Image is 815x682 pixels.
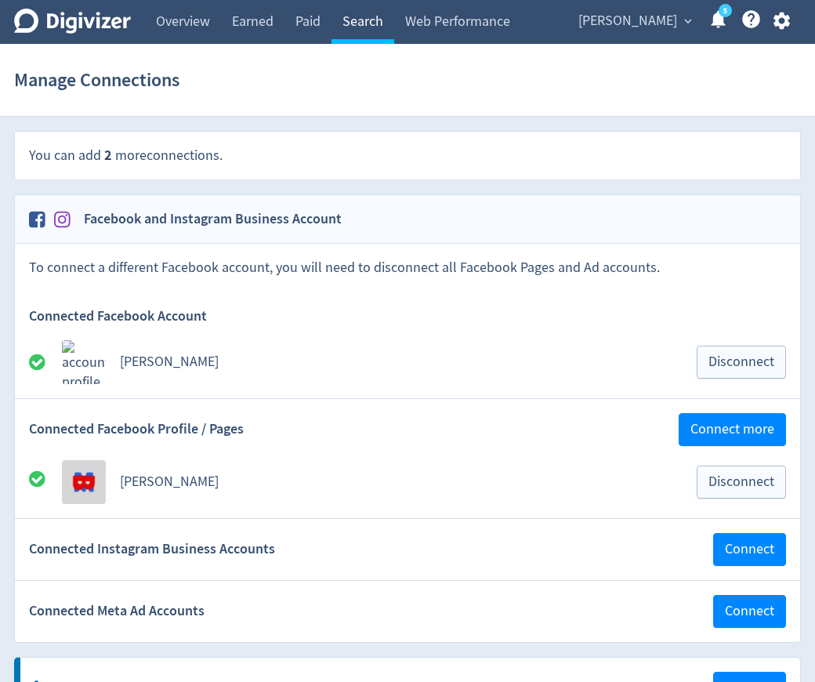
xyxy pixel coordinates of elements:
span: Connected Instagram Business Accounts [29,539,275,559]
button: Disconnect [697,466,786,499]
span: Connect more [690,423,774,437]
button: Connect [713,595,786,628]
a: [PERSON_NAME] [120,473,219,491]
span: Connected Facebook Profile / Pages [29,419,244,439]
span: Disconnect [708,355,774,369]
span: Connected Meta Ad Accounts [29,601,205,621]
div: To connect a different Facebook account, you will need to disconnect all Facebook Pages and Ad ac... [15,244,800,292]
a: 5 [719,4,732,17]
h2: Facebook and Instagram Business Account [73,209,342,229]
span: You can add more connections . [29,147,223,165]
button: Connect [713,533,786,566]
img: account profile [62,340,106,384]
span: expand_more [681,14,695,28]
span: Connect [725,542,774,557]
h1: Manage Connections [14,55,179,105]
div: All good [29,470,62,494]
span: 2 [104,146,112,165]
button: Disconnect [697,346,786,379]
span: Connected Facebook Account [29,307,207,326]
img: Avatar for Meme Bahadur [62,460,106,504]
span: Connect [725,604,774,619]
button: [PERSON_NAME] [573,9,696,34]
text: 5 [723,5,727,16]
span: [PERSON_NAME] [578,9,677,34]
a: [PERSON_NAME] [120,353,219,371]
button: Connect more [679,413,786,446]
span: Disconnect [708,475,774,489]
